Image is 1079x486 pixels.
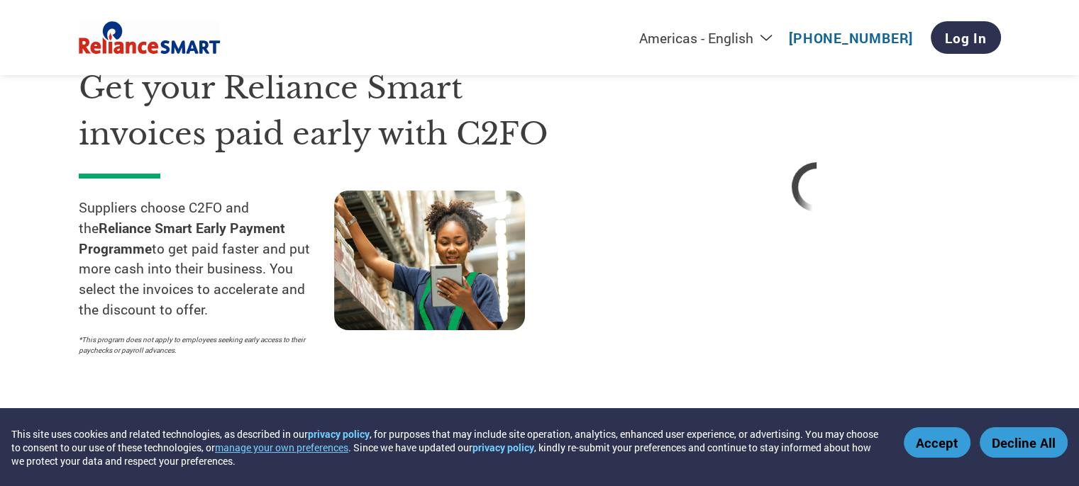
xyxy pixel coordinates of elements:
button: manage your own preferences [215,441,348,454]
a: privacy policy [308,427,370,441]
button: Decline All [980,427,1068,458]
a: Log In [931,21,1001,54]
img: supply chain worker [334,191,525,330]
img: Reliance Smart [79,18,221,57]
p: *This program does not apply to employees seeking early access to their paychecks or payroll adva... [79,334,320,356]
strong: Reliance Smart Early Payment Programme [79,219,285,257]
p: Suppliers choose C2FO and the to get paid faster and put more cash into their business. You selec... [79,198,334,320]
a: privacy policy [472,441,534,454]
div: This site uses cookies and related technologies, as described in our , for purposes that may incl... [11,427,883,468]
h1: Get your Reliance Smart invoices paid early with C2FO [79,65,590,157]
a: [PHONE_NUMBER] [789,29,913,47]
button: Accept [904,427,970,458]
